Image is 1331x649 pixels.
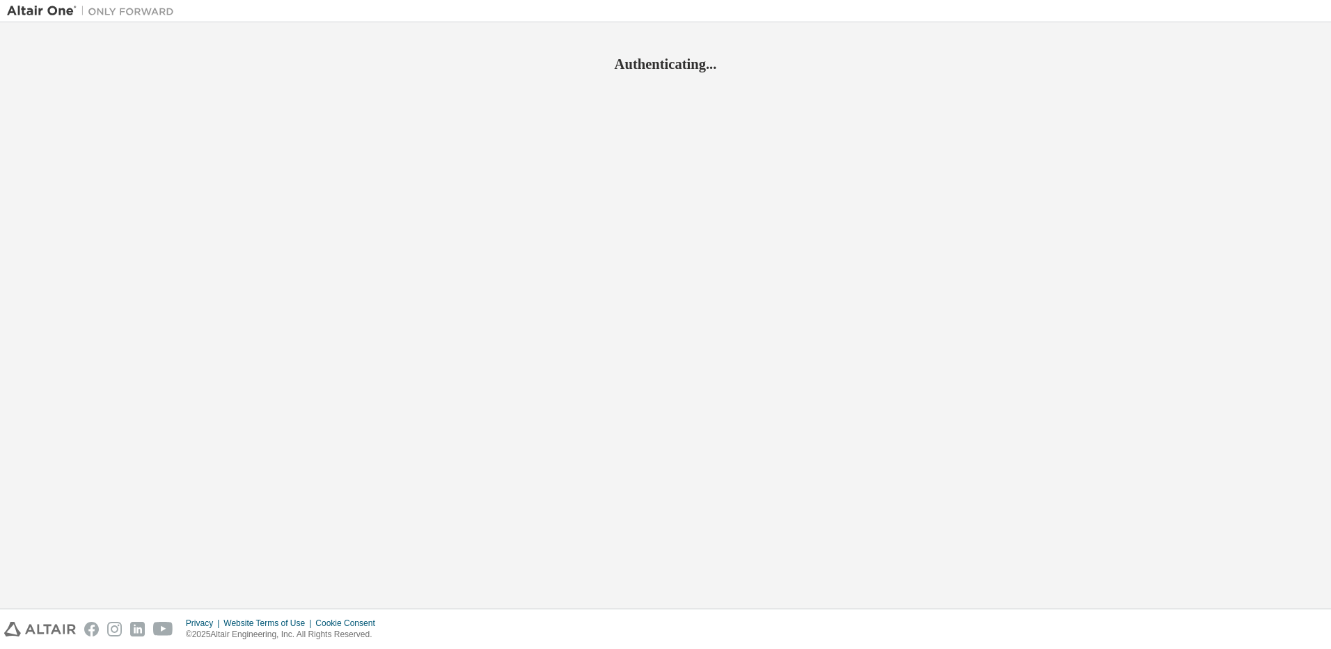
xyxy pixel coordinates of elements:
[186,618,223,629] div: Privacy
[130,622,145,636] img: linkedin.svg
[4,622,76,636] img: altair_logo.svg
[223,618,315,629] div: Website Terms of Use
[107,622,122,636] img: instagram.svg
[7,4,181,18] img: Altair One
[315,618,383,629] div: Cookie Consent
[153,622,173,636] img: youtube.svg
[186,629,384,641] p: © 2025 Altair Engineering, Inc. All Rights Reserved.
[84,622,99,636] img: facebook.svg
[7,55,1324,73] h2: Authenticating...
